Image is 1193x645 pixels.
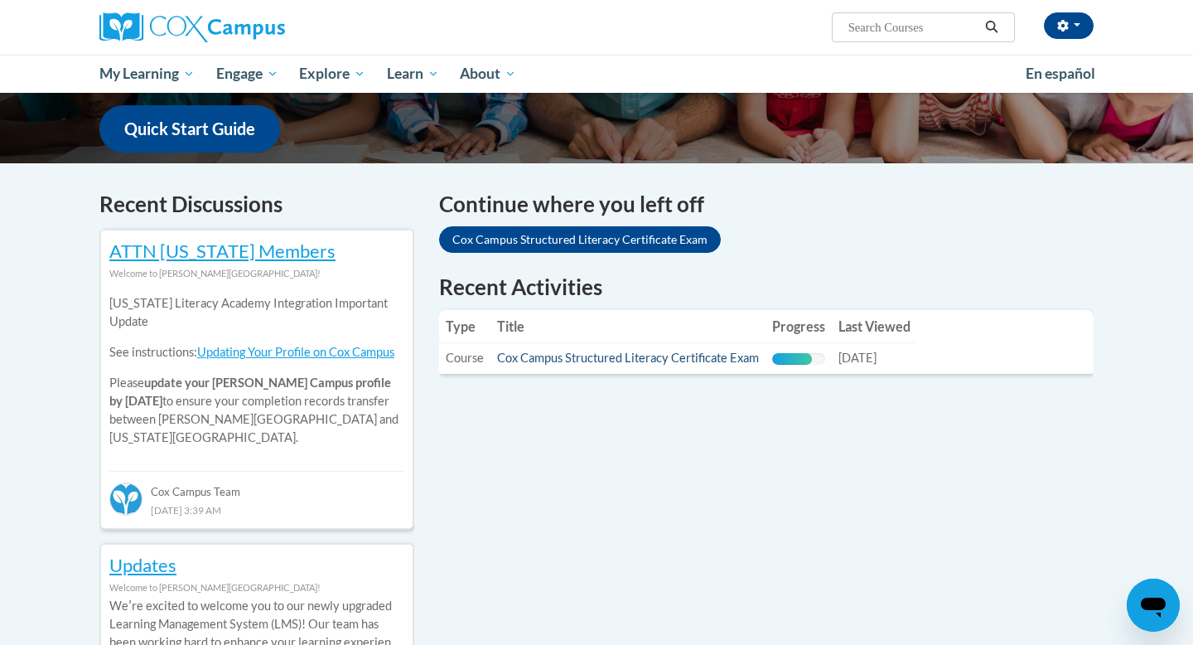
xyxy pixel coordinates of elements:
[89,55,205,93] a: My Learning
[109,501,404,519] div: [DATE] 3:39 AM
[847,17,979,37] input: Search Courses
[766,310,832,343] th: Progress
[439,226,721,253] a: Cox Campus Structured Literacy Certificate Exam
[490,310,766,343] th: Title
[109,554,176,576] a: Updates
[450,55,528,93] a: About
[109,240,336,262] a: ATTN [US_STATE] Members
[109,579,404,597] div: Welcome to [PERSON_NAME][GEOGRAPHIC_DATA]!
[772,353,812,365] div: Progress, %
[216,64,278,84] span: Engage
[299,64,365,84] span: Explore
[99,188,414,221] h4: Recent Discussions
[439,272,1094,302] h1: Recent Activities
[197,345,394,359] a: Updating Your Profile on Cox Campus
[1044,12,1094,39] button: Account Settings
[387,64,439,84] span: Learn
[109,376,391,408] b: update your [PERSON_NAME] Campus profile by [DATE]
[99,12,285,42] img: Cox Campus
[99,12,414,42] a: Cox Campus
[109,343,404,361] p: See instructions:
[1015,56,1106,91] a: En español
[99,64,195,84] span: My Learning
[205,55,289,93] a: Engage
[109,283,404,459] div: Please to ensure your completion records transfer between [PERSON_NAME][GEOGRAPHIC_DATA] and [US_...
[109,483,142,516] img: Cox Campus Team
[288,55,376,93] a: Explore
[838,351,877,365] span: [DATE]
[439,188,1094,221] h4: Continue where you left off
[1026,65,1095,82] span: En español
[99,105,280,153] a: Quick Start Guide
[446,351,484,365] span: Course
[439,310,490,343] th: Type
[460,64,516,84] span: About
[832,310,917,343] th: Last Viewed
[109,294,404,331] p: [US_STATE] Literacy Academy Integration Important Update
[1127,579,1180,632] iframe: Button to launch messaging window
[497,351,759,365] a: Cox Campus Structured Literacy Certificate Exam
[376,55,450,93] a: Learn
[75,55,1118,93] div: Main menu
[979,17,1004,37] button: Search
[109,264,404,283] div: Welcome to [PERSON_NAME][GEOGRAPHIC_DATA]!
[109,471,404,501] div: Cox Campus Team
